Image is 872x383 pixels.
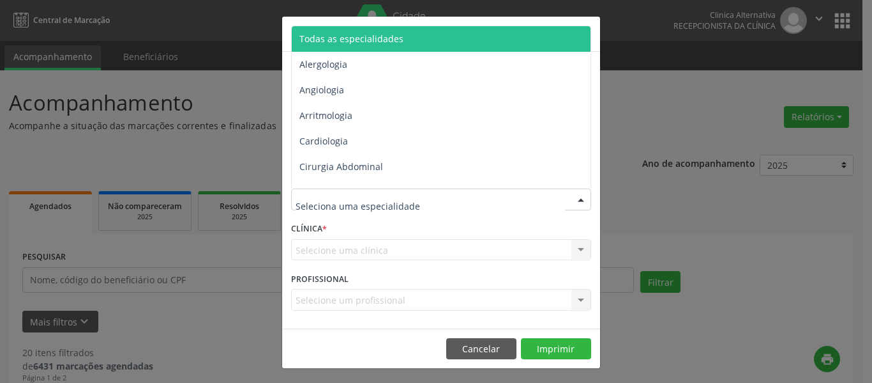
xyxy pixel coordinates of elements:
span: Cardiologia [299,135,348,147]
h5: Relatório de agendamentos [291,26,437,42]
input: Seleciona uma especialidade [296,193,565,219]
span: Cirurgia Abdominal [299,160,383,173]
button: Imprimir [521,338,591,360]
span: Todas as especialidades [299,33,403,45]
span: Angiologia [299,84,344,96]
span: Alergologia [299,58,347,70]
span: Cirurgia Bariatrica [299,186,378,198]
button: Close [575,17,600,48]
span: Arritmologia [299,109,352,121]
label: CLÍNICA [291,219,327,239]
button: Cancelar [446,338,516,360]
label: PROFISSIONAL [291,269,349,289]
